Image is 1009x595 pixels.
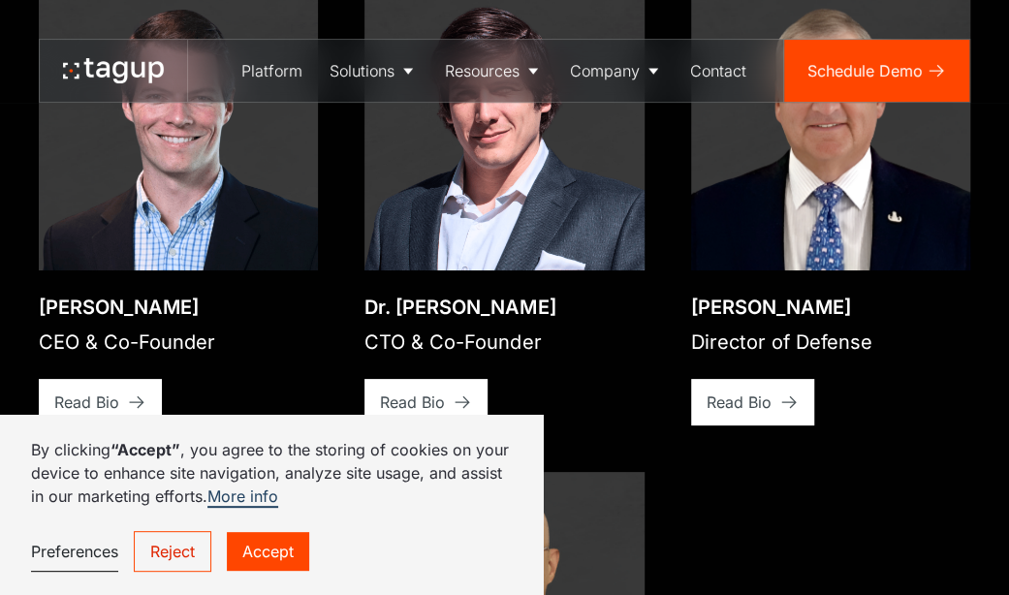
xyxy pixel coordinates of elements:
[431,40,556,102] a: Resources
[691,379,814,425] a: Read Bio
[316,40,431,102] a: Solutions
[228,40,316,102] a: Platform
[707,391,772,414] div: Read Bio
[110,440,180,459] strong: “Accept”
[39,379,162,425] a: Read Bio
[690,59,746,82] div: Contact
[134,531,211,572] a: Reject
[363,269,364,270] div: Open bio popup
[691,329,872,356] div: Director of Defense
[784,40,969,102] a: Schedule Demo
[556,40,677,102] a: Company
[39,329,215,356] div: CEO & Co-Founder
[364,329,555,356] div: CTO & Co-Founder
[330,59,394,82] div: Solutions
[364,379,488,425] a: Read Bio
[690,269,691,270] div: Open bio popup
[364,294,555,321] div: Dr. [PERSON_NAME]
[38,269,39,270] div: Open bio popup
[39,294,215,321] div: [PERSON_NAME]
[241,59,302,82] div: Platform
[807,59,923,82] div: Schedule Demo
[570,59,640,82] div: Company
[207,486,278,508] a: More info
[31,438,512,508] p: By clicking , you agree to the storing of cookies on your device to enhance site navigation, anal...
[445,59,520,82] div: Resources
[227,532,309,571] a: Accept
[54,391,119,414] div: Read Bio
[677,40,760,102] a: Contact
[380,391,445,414] div: Read Bio
[31,532,118,572] a: Preferences
[691,294,872,321] div: [PERSON_NAME]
